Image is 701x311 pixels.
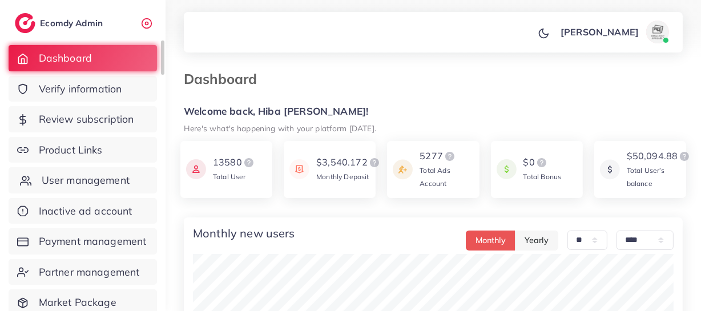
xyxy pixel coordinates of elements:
p: [PERSON_NAME] [561,25,639,39]
a: Product Links [9,137,157,163]
img: logo [15,13,35,33]
a: logoEcomdy Admin [15,13,106,33]
span: Payment management [39,234,147,249]
img: logo [368,156,381,169]
div: $3,540.172 [316,156,381,169]
span: Market Package [39,295,116,310]
h3: Dashboard [184,71,266,87]
img: icon payment [600,150,620,189]
img: logo [443,150,457,163]
img: logo [535,156,549,169]
a: Dashboard [9,45,157,71]
a: Inactive ad account [9,198,157,224]
span: Monthly Deposit [316,172,369,181]
div: 13580 [213,156,256,169]
div: $0 [523,156,562,169]
span: Product Links [39,143,103,157]
img: icon payment [289,156,309,183]
button: Monthly [466,231,515,251]
span: Total Ads Account [420,166,450,188]
a: Verify information [9,76,157,102]
button: Yearly [515,231,558,251]
span: Dashboard [39,51,92,66]
span: Total User’s balance [627,166,665,188]
span: User management [42,173,130,188]
small: Here's what's happening with your platform [DATE]. [184,123,376,133]
img: logo [242,156,256,169]
img: icon payment [497,156,517,183]
h4: Monthly new users [193,227,295,240]
span: Total Bonus [523,172,562,181]
div: $50,094.88 [627,150,692,163]
a: Payment management [9,228,157,255]
img: logo [678,150,691,163]
a: [PERSON_NAME]avatar [554,21,674,43]
a: User management [9,167,157,193]
span: Total User [213,172,246,181]
span: Verify information [39,82,122,96]
img: icon payment [393,150,413,189]
a: Review subscription [9,106,157,132]
span: Review subscription [39,112,134,127]
img: icon payment [186,156,206,183]
h5: Welcome back, Hiba [PERSON_NAME]! [184,106,683,118]
h2: Ecomdy Admin [40,18,106,29]
span: Inactive ad account [39,204,132,219]
img: avatar [646,21,669,43]
a: Partner management [9,259,157,285]
div: 5277 [420,150,473,163]
span: Partner management [39,265,140,280]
